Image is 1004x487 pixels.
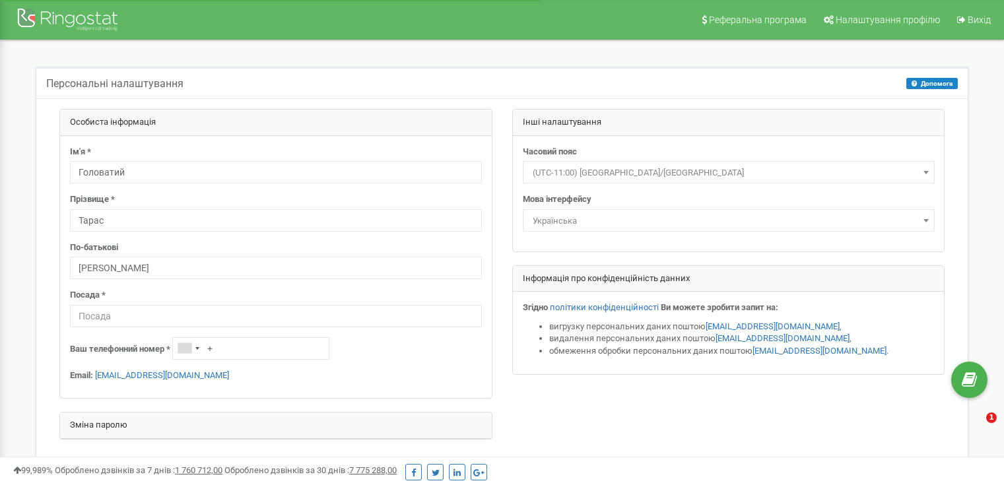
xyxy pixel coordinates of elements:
[70,209,482,232] input: Прізвище
[523,146,577,158] label: Часовий пояс
[753,346,887,356] a: [EMAIL_ADDRESS][DOMAIN_NAME]
[173,338,203,359] div: Telephone country code
[60,110,492,136] div: Особиста інформація
[60,412,492,439] div: Зміна паролю
[46,78,184,90] h5: Персональні налаштування
[349,465,397,475] u: 7 775 288,00
[70,370,93,380] strong: Email:
[175,465,222,475] u: 1 760 712,00
[550,302,659,312] a: політики конфіденційності
[523,302,548,312] strong: Згідно
[172,337,329,360] input: +1-800-555-55-55
[959,412,991,444] iframe: Intercom live chat
[70,289,106,302] label: Посада *
[513,110,945,136] div: Інші налаштування
[523,161,935,183] span: (UTC-11:00) Pacific/Midway
[709,15,807,25] span: Реферальна програма
[513,266,945,292] div: Інформація про конфіденційність данних
[549,345,935,358] li: обмеження обробки персональних даних поштою .
[906,78,958,89] button: Допомога
[55,465,222,475] span: Оброблено дзвінків за 7 днів :
[706,321,840,331] a: [EMAIL_ADDRESS][DOMAIN_NAME]
[661,302,778,312] strong: Ви можете зробити запит на:
[13,465,53,475] span: 99,989%
[70,161,482,183] input: Ім'я
[986,412,997,423] span: 1
[523,193,591,206] label: Мова інтерфейсу
[70,146,91,158] label: Ім'я *
[523,209,935,232] span: Українська
[968,15,991,25] span: Вихід
[527,212,930,230] span: Українська
[549,321,935,333] li: вигрузку персональних даних поштою ,
[836,15,940,25] span: Налаштування профілю
[70,257,482,279] input: По-батькові
[549,333,935,345] li: видалення персональних даних поштою ,
[70,305,482,327] input: Посада
[70,242,118,254] label: По-батькові
[95,370,229,380] a: [EMAIL_ADDRESS][DOMAIN_NAME]
[70,343,170,356] label: Ваш телефонний номер *
[70,193,115,206] label: Прізвище *
[224,465,397,475] span: Оброблено дзвінків за 30 днів :
[527,164,930,182] span: (UTC-11:00) Pacific/Midway
[716,333,850,343] a: [EMAIL_ADDRESS][DOMAIN_NAME]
